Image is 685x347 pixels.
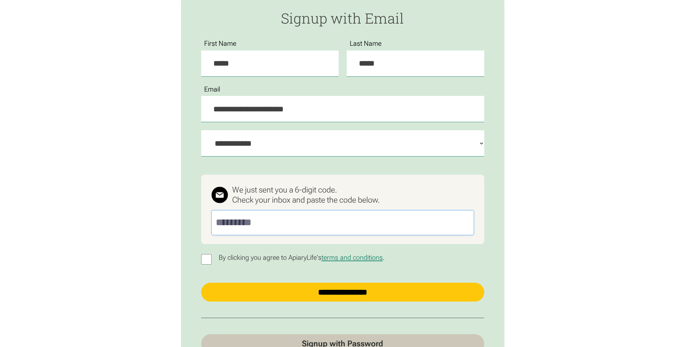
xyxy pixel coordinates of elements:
div: We just sent you a 6-digit code. Check your inbox and paste the code below. [232,185,380,205]
label: First Name [201,40,240,47]
p: By clicking you agree to ApiaryLife's . [216,254,388,262]
label: Email [201,85,224,93]
h2: Signup with Email [201,10,484,26]
a: terms and conditions [321,253,383,262]
label: Last Name [347,40,385,47]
